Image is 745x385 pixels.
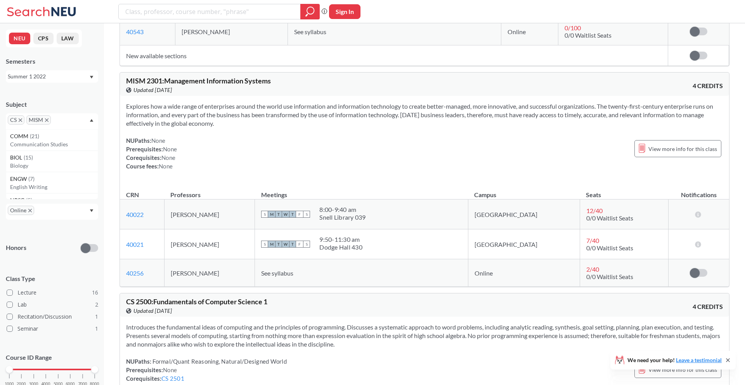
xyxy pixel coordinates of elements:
[126,297,267,306] span: CS 2500 : Fundamentals of Computer Science 1
[501,18,558,45] td: Online
[627,357,722,363] span: We need your help!
[164,259,255,287] td: [PERSON_NAME]
[45,118,49,122] svg: X to remove pill
[565,31,612,39] span: 0/0 Waitlist Seats
[26,197,32,203] span: ( 5 )
[161,154,175,161] span: None
[580,183,668,199] th: Seats
[586,214,633,222] span: 0/0 Waitlist Seats
[296,211,303,218] span: F
[668,183,729,199] th: Notifications
[289,211,296,218] span: T
[648,365,717,375] span: View more info for this class
[10,183,98,191] p: English Writing
[92,288,98,297] span: 16
[693,82,723,90] span: 4 CREDITS
[24,154,33,161] span: ( 15 )
[468,229,580,259] td: [GEOGRAPHIC_DATA]
[163,366,177,373] span: None
[159,163,173,170] span: None
[268,211,275,218] span: M
[586,207,603,214] span: 12 / 40
[126,241,144,248] a: 40021
[126,76,271,85] span: MISM 2301 : Management Information Systems
[7,324,98,334] label: Seminar
[300,4,320,19] div: magnifying glass
[586,265,599,273] span: 2 / 40
[261,241,268,248] span: S
[319,213,366,221] div: Snell Library 039
[95,312,98,321] span: 1
[90,76,94,79] svg: Dropdown arrow
[10,153,24,162] span: BIOL
[10,132,30,140] span: COMM
[28,175,35,182] span: ( 7 )
[125,5,295,18] input: Class, professor, course number, "phrase"
[468,183,580,199] th: Campus
[90,119,94,122] svg: Dropdown arrow
[586,244,633,251] span: 0/0 Waitlist Seats
[163,146,177,153] span: None
[268,241,275,248] span: M
[282,211,289,218] span: W
[164,183,255,199] th: Professors
[676,357,722,363] a: Leave a testimonial
[693,302,723,311] span: 4 CREDITS
[126,191,139,199] div: CRN
[126,102,713,127] span: Explores how a wide range of enterprises around the world use information and information technol...
[133,86,172,94] span: Updated [DATE]
[126,211,144,218] a: 40022
[95,300,98,309] span: 2
[329,4,360,19] button: Sign In
[7,312,98,322] label: Recitation/Discussion
[7,300,98,310] label: Lab
[126,323,720,348] span: Introduces the fundamental ideas of computing and the principles of programming. Discusses a syst...
[261,211,268,218] span: S
[10,196,26,205] span: NRSG
[294,28,326,35] span: See syllabus
[7,288,98,298] label: Lecture
[275,241,282,248] span: T
[303,211,310,218] span: S
[296,241,303,248] span: F
[10,162,98,170] p: Biology
[175,18,288,45] td: [PERSON_NAME]
[6,57,98,66] div: Semesters
[95,324,98,333] span: 1
[565,24,581,31] span: 0 / 100
[133,307,172,315] span: Updated [DATE]
[586,273,633,280] span: 0/0 Waitlist Seats
[275,211,282,218] span: T
[126,269,144,277] a: 40256
[10,140,98,148] p: Communication Studies
[6,353,98,362] p: Course ID Range
[57,33,79,44] button: LAW
[6,204,98,220] div: OnlineX to remove pillDropdown arrow
[151,137,165,144] span: None
[161,375,184,382] a: CS 2501
[282,241,289,248] span: W
[9,33,30,44] button: NEU
[319,206,366,213] div: 8:00 - 9:40 am
[30,133,39,139] span: ( 21 )
[164,229,255,259] td: [PERSON_NAME]
[164,199,255,229] td: [PERSON_NAME]
[303,241,310,248] span: S
[8,72,89,81] div: Summer 1 2022
[8,206,34,215] span: OnlineX to remove pill
[305,6,315,17] svg: magnifying glass
[151,358,287,365] span: Formal/Quant Reasoning, Natural/Designed World
[19,118,22,122] svg: X to remove pill
[468,259,580,287] td: Online
[586,237,599,244] span: 7 / 40
[319,243,362,251] div: Dodge Hall 430
[6,243,26,252] p: Honors
[26,115,51,125] span: MISMX to remove pill
[8,115,24,125] span: CSX to remove pill
[126,136,177,170] div: NUPaths: Prerequisites: Corequisites: Course fees:
[10,175,28,183] span: ENGW
[6,113,98,129] div: CSX to remove pillMISMX to remove pillDropdown arrowCOMM(21)Communication StudiesBIOL(15)BiologyE...
[261,269,293,277] span: See syllabus
[468,199,580,229] td: [GEOGRAPHIC_DATA]
[6,274,98,283] span: Class Type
